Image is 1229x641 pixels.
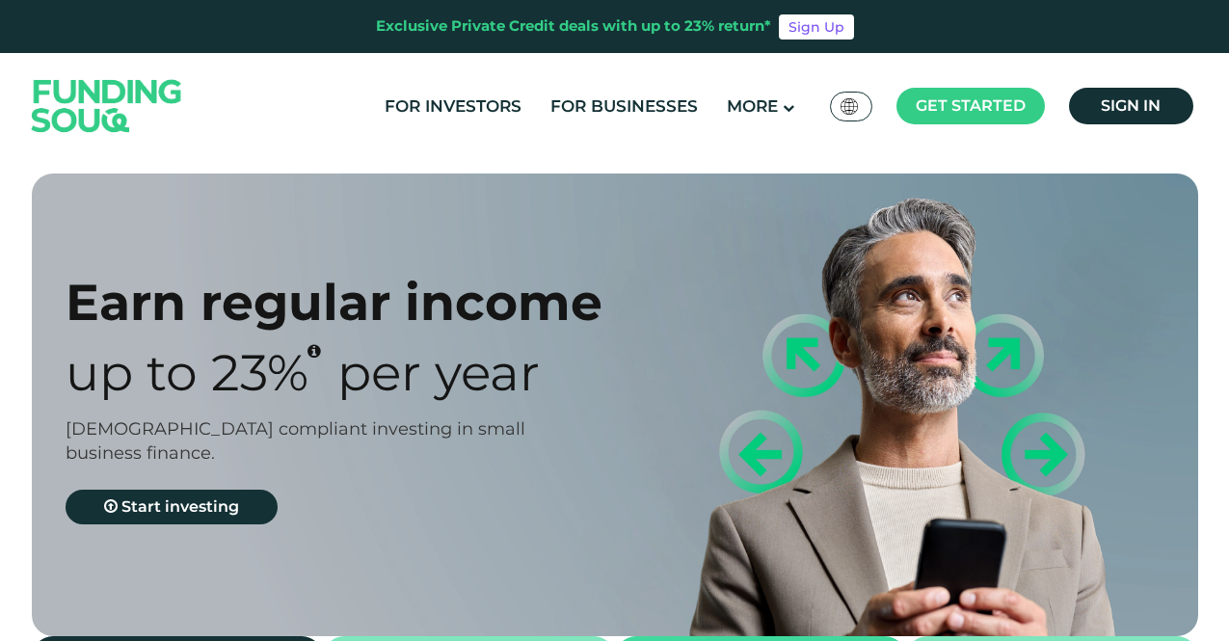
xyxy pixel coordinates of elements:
[1069,88,1193,124] a: Sign in
[1101,96,1161,115] span: Sign in
[841,98,858,115] img: SA Flag
[13,57,201,154] img: Logo
[546,91,703,122] a: For Businesses
[337,342,540,403] span: Per Year
[66,342,308,403] span: Up to 23%
[307,343,321,359] i: 23% IRR (expected) ~ 15% Net yield (expected)
[121,497,239,516] span: Start investing
[376,15,771,38] div: Exclusive Private Credit deals with up to 23% return*
[779,14,854,40] a: Sign Up
[916,96,1026,115] span: Get started
[727,96,778,116] span: More
[66,272,649,333] div: Earn regular income
[380,91,526,122] a: For Investors
[66,418,525,464] span: [DEMOGRAPHIC_DATA] compliant investing in small business finance.
[66,490,278,524] a: Start investing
